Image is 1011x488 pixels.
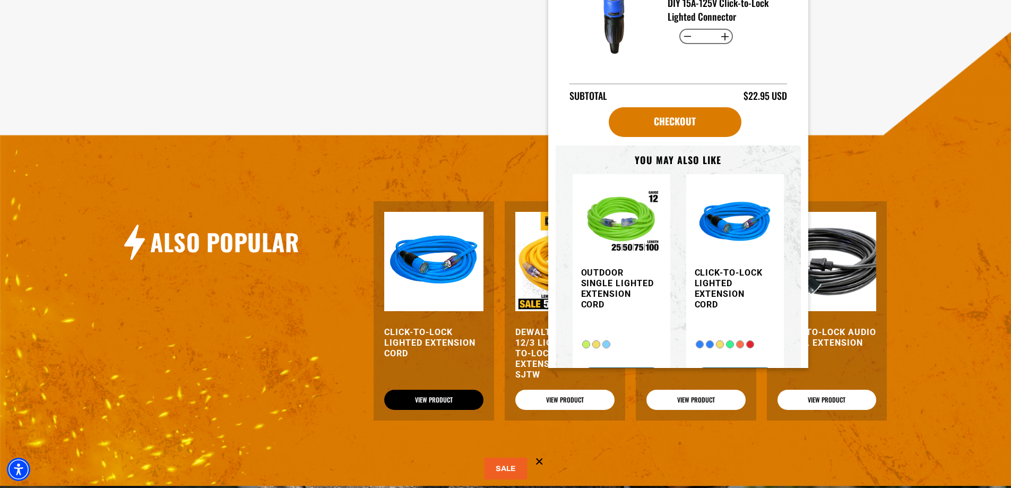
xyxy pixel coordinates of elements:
a: DEWALT 50-100 foot 12/3 Lighted Click-to-Lock CGM Extension Cord 15A SJTW [515,327,615,380]
div: $22.95 USD [744,89,787,103]
img: Outdoor Single Lighted Extension Cord [581,183,662,263]
div: Subtotal [569,89,607,103]
input: Quantity for DIY 15A-125V Click-to-Lock Lighted Connector [696,28,716,46]
a: View Product [777,390,877,410]
a: View Product [384,390,483,410]
a: VIEW DETAILS [695,367,775,388]
h3: Outdoor Single Lighted Extension Cord [581,268,655,310]
a: Click-to-Lock Audio Visual Extension Cord [777,327,877,359]
a: blue Click-to-Lock Lighted Extension Cord [695,183,769,359]
img: DEWALT 50-100 foot 12/3 Lighted Click-to-Lock CGM Extension Cord 15A SJTW [515,212,615,311]
a: View Product [515,390,615,410]
h2: Also Popular [150,227,299,257]
a: Checkout [609,107,741,137]
img: black [777,212,877,311]
h3: Click-to-Lock Lighted Extension Cord [695,268,769,310]
h3: You may also like [573,154,784,166]
a: View Product [646,390,746,410]
img: blue [384,212,483,311]
div: Accessibility Menu [7,458,30,481]
a: Outdoor Single Lighted Extension Cord Outdoor Single Lighted Extension Cord [581,183,655,359]
a: Click-to-Lock Lighted Extension Cord [384,327,483,359]
a: VIEW DETAILS [581,367,662,388]
img: blue [695,183,775,263]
